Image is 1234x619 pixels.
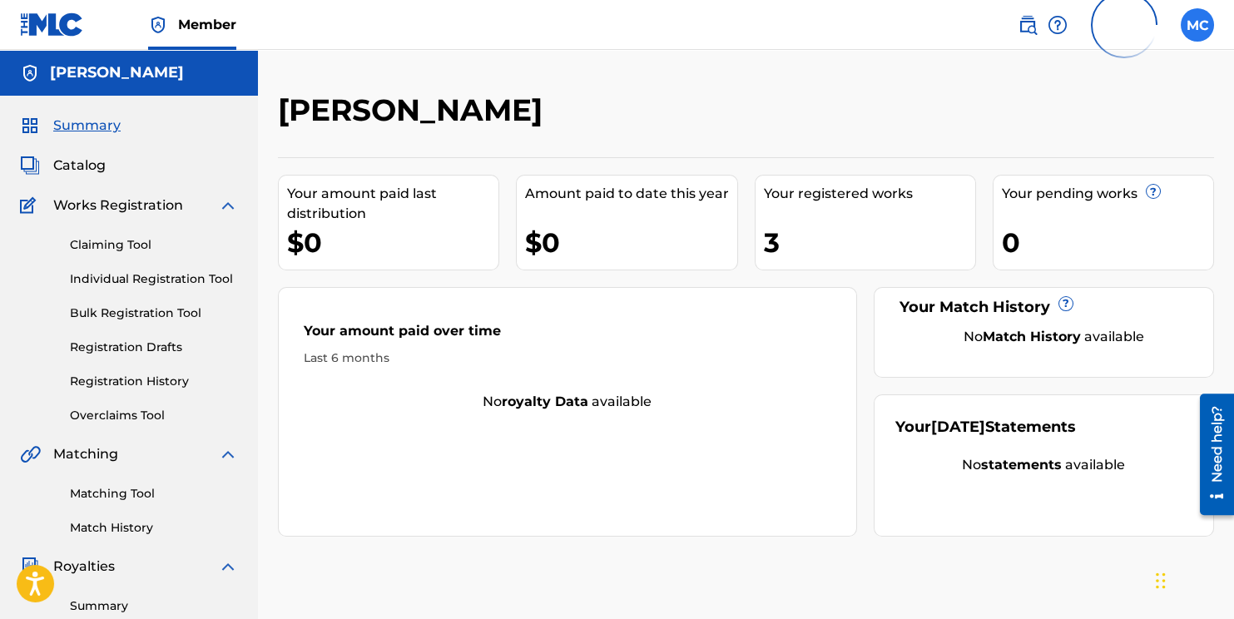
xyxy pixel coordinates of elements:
img: MLC Logo [20,12,84,37]
img: expand [218,444,238,464]
div: User Menu [1181,8,1214,42]
div: Amount paid to date this year [525,184,736,204]
span: ? [1147,185,1160,198]
div: $0 [287,224,498,261]
a: Registration History [70,373,238,390]
div: Your registered works [764,184,975,204]
span: [DATE] [931,418,985,436]
div: No available [916,327,1192,347]
a: Public Search [1018,8,1038,42]
iframe: Chat Widget [1151,539,1234,619]
iframe: Resource Center [1187,388,1234,522]
a: Claiming Tool [70,236,238,254]
span: Works Registration [53,196,183,215]
img: Summary [20,116,40,136]
strong: Match History [983,329,1081,344]
div: Drag [1156,556,1166,606]
img: help [1048,15,1068,35]
img: expand [218,557,238,577]
strong: statements [981,457,1062,473]
span: Royalties [53,557,115,577]
span: ? [1059,297,1073,310]
a: Match History [70,519,238,537]
h5: Matthew Cox [50,63,184,82]
a: Registration Drafts [70,339,238,356]
div: Your pending works [1002,184,1213,204]
a: Individual Registration Tool [70,270,238,288]
a: SummarySummary [20,116,121,136]
div: Last 6 months [304,349,831,367]
img: Catalog [20,156,40,176]
img: Top Rightsholder [148,15,168,35]
div: Your amount paid over time [304,321,831,349]
img: Royalties [20,557,40,577]
div: Your Match History [895,296,1192,319]
a: Summary [70,597,238,615]
img: search [1018,15,1038,35]
div: No available [279,392,856,412]
h2: [PERSON_NAME] [278,92,551,129]
div: Your Statements [895,416,1076,438]
img: expand [218,196,238,215]
a: CatalogCatalog [20,156,106,176]
div: Help [1048,8,1068,42]
div: $0 [525,224,736,261]
span: Member [178,15,236,34]
a: Bulk Registration Tool [70,305,238,322]
div: No available [895,455,1192,475]
img: Accounts [20,63,40,83]
span: Summary [53,116,121,136]
strong: royalty data [502,394,588,409]
div: 0 [1002,224,1213,261]
img: Matching [20,444,41,464]
img: Works Registration [20,196,42,215]
span: Catalog [53,156,106,176]
span: Matching [53,444,118,464]
a: Overclaims Tool [70,407,238,424]
div: 3 [764,224,975,261]
div: Your amount paid last distribution [287,184,498,224]
a: Matching Tool [70,485,238,503]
